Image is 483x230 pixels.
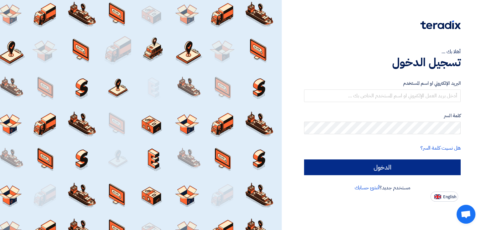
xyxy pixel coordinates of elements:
button: English [430,192,458,202]
a: Open chat [457,205,475,224]
a: هل نسيت كلمة السر؟ [420,144,461,152]
label: كلمة السر [304,112,461,119]
img: en-US.png [434,194,441,199]
label: البريد الإلكتروني او اسم المستخدم [304,80,461,87]
img: Teradix logo [420,20,461,29]
h1: تسجيل الدخول [304,55,461,69]
a: أنشئ حسابك [355,184,380,192]
input: أدخل بريد العمل الإلكتروني او اسم المستخدم الخاص بك ... [304,89,461,102]
div: أهلا بك ... [304,48,461,55]
span: English [443,195,456,199]
input: الدخول [304,159,461,175]
div: مستخدم جديد؟ [304,184,461,192]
